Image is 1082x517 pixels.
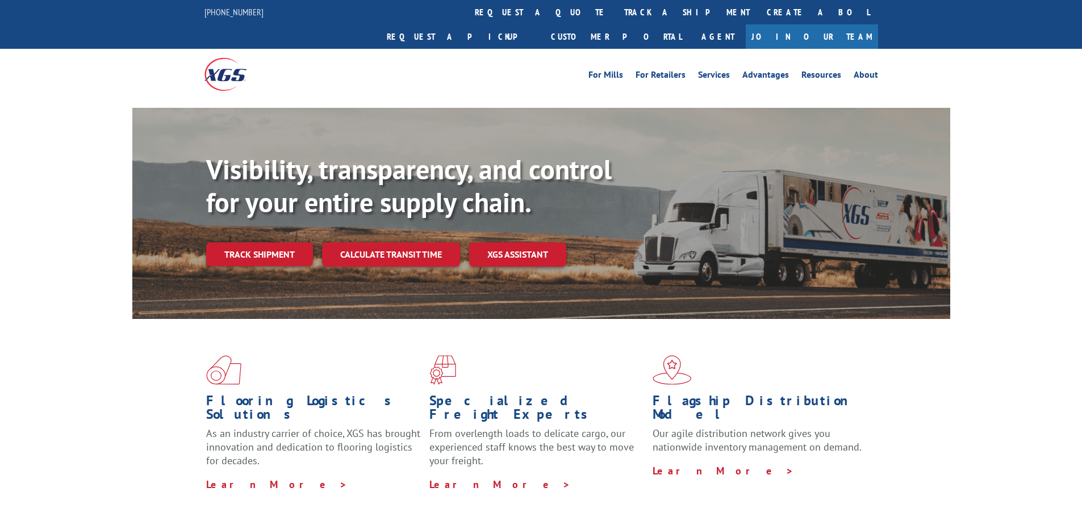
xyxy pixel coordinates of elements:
a: Advantages [742,70,789,83]
a: Track shipment [206,242,313,266]
b: Visibility, transparency, and control for your entire supply chain. [206,152,612,220]
img: xgs-icon-total-supply-chain-intelligence-red [206,355,241,385]
a: Calculate transit time [322,242,460,267]
a: About [854,70,878,83]
h1: Flooring Logistics Solutions [206,394,421,427]
h1: Flagship Distribution Model [653,394,867,427]
span: As an industry carrier of choice, XGS has brought innovation and dedication to flooring logistics... [206,427,420,467]
a: Learn More > [206,478,348,491]
a: Services [698,70,730,83]
a: [PHONE_NUMBER] [204,6,264,18]
a: XGS ASSISTANT [469,242,566,267]
a: Resources [801,70,841,83]
h1: Specialized Freight Experts [429,394,644,427]
a: Learn More > [429,478,571,491]
a: Learn More > [653,464,794,477]
a: For Retailers [636,70,686,83]
img: xgs-icon-flagship-distribution-model-red [653,355,692,385]
a: Agent [690,24,746,49]
a: Join Our Team [746,24,878,49]
p: From overlength loads to delicate cargo, our experienced staff knows the best way to move your fr... [429,427,644,477]
img: xgs-icon-focused-on-flooring-red [429,355,456,385]
a: For Mills [588,70,623,83]
a: Customer Portal [542,24,690,49]
a: Request a pickup [378,24,542,49]
span: Our agile distribution network gives you nationwide inventory management on demand. [653,427,862,453]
